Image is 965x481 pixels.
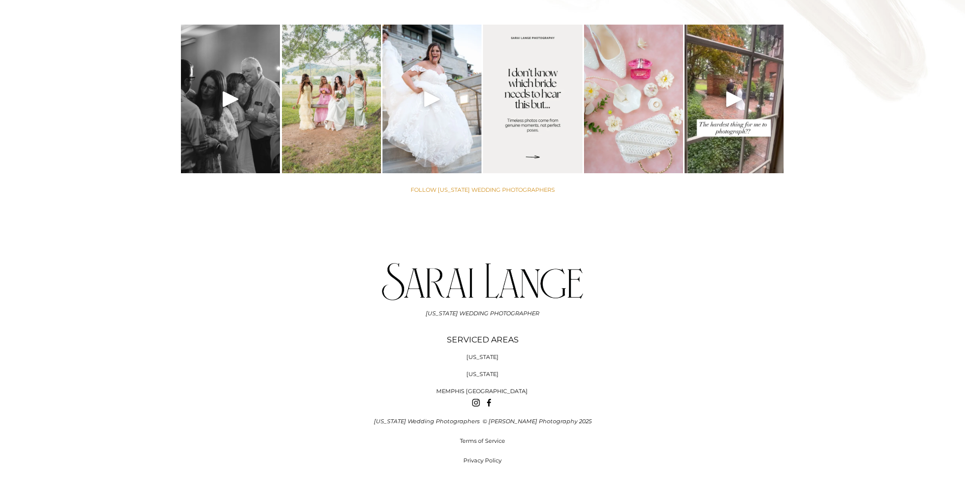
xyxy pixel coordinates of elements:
span: [US_STATE] [466,371,499,378]
a: Instagram [472,399,480,407]
span: Terms of Service [460,437,505,444]
img: These are the little truths I&rsquo;ve seen over and over again at weddings, the things that matt... [473,25,593,173]
p: SERVICED AREAS [382,333,583,346]
em: [US_STATE] WEDDING PHOTOGRAPHER [426,310,539,317]
img: &ldquo;Let us not become weary in doing good, for at the proper time we will reap a harvest if we... [275,25,387,173]
span: [US_STATE] [466,353,499,360]
em: [US_STATE] Wedding Photographers © [PERSON_NAME] Photography 2025 [374,418,592,425]
a: Terms of Service [460,437,505,446]
a: Facebook [485,399,493,407]
a: [US_STATE] [466,353,499,362]
div: Play [420,87,444,111]
a: Privacy Policy [463,456,502,465]
span: MEMPHIS [GEOGRAPHIC_DATA] [436,388,528,395]
div: Play [722,87,746,111]
img: Pink details&hellip; yes please! #weddingdetails #disneyrings #pinklove #weddingphotographer [577,25,689,173]
div: Play [219,87,243,111]
a: [US_STATE] [466,370,499,379]
a: MEMPHIS [GEOGRAPHIC_DATA] [436,387,528,396]
span: Privacy Policy [463,457,502,464]
span: FOLLOW [US_STATE] WEDDING PHOTOGRAPHERS [411,186,555,193]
